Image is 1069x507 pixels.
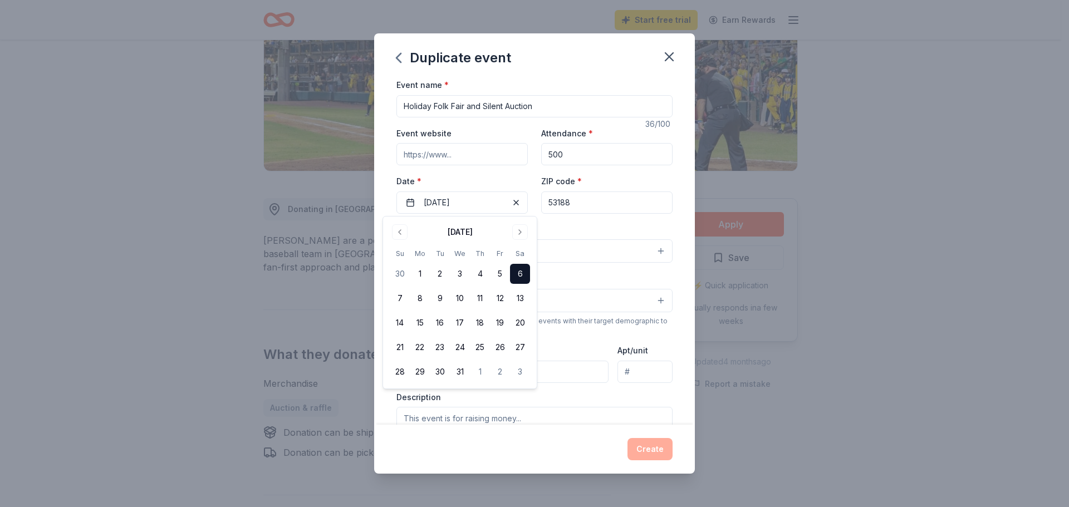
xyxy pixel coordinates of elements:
button: 1 [410,264,430,284]
button: 4 [470,264,490,284]
button: 2 [490,362,510,382]
button: 14 [390,313,410,333]
label: Date [396,176,528,187]
button: 7 [390,288,410,308]
button: 27 [510,337,530,357]
button: 29 [410,362,430,382]
label: Description [396,392,441,403]
button: 21 [390,337,410,357]
input: # [617,361,673,383]
label: Event name [396,80,449,91]
button: 22 [410,337,430,357]
button: 18 [470,313,490,333]
label: Event website [396,128,452,139]
button: 3 [450,264,470,284]
button: 30 [430,362,450,382]
th: Friday [490,248,510,259]
button: 24 [450,337,470,357]
button: 12 [490,288,510,308]
input: 20 [541,143,673,165]
button: 10 [450,288,470,308]
label: Attendance [541,128,593,139]
button: Go to next month [512,224,528,240]
button: 31 [450,362,470,382]
button: 3 [510,362,530,382]
input: https://www... [396,143,528,165]
input: Spring Fundraiser [396,95,673,117]
th: Sunday [390,248,410,259]
button: 1 [470,362,490,382]
button: 30 [390,264,410,284]
button: 11 [470,288,490,308]
th: Saturday [510,248,530,259]
div: [DATE] [448,225,473,239]
button: 9 [430,288,450,308]
button: [DATE] [396,191,528,214]
button: 20 [510,313,530,333]
button: 8 [410,288,430,308]
button: 5 [490,264,510,284]
button: Go to previous month [392,224,408,240]
label: ZIP code [541,176,582,187]
button: 13 [510,288,530,308]
button: 26 [490,337,510,357]
th: Wednesday [450,248,470,259]
label: Apt/unit [617,345,648,356]
button: 25 [470,337,490,357]
div: 36 /100 [645,117,673,131]
button: 28 [390,362,410,382]
button: 16 [430,313,450,333]
th: Monday [410,248,430,259]
button: 17 [450,313,470,333]
div: Duplicate event [396,49,511,67]
button: 15 [410,313,430,333]
th: Tuesday [430,248,450,259]
input: 12345 (U.S. only) [541,191,673,214]
th: Thursday [470,248,490,259]
button: 19 [490,313,510,333]
button: 23 [430,337,450,357]
button: 2 [430,264,450,284]
button: 6 [510,264,530,284]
